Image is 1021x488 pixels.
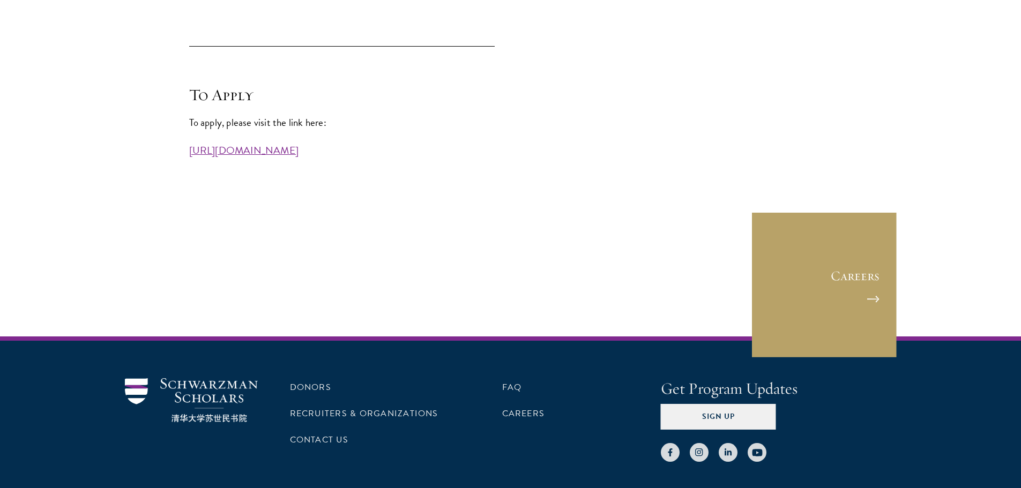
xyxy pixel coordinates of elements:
[502,407,545,420] a: Careers
[502,381,522,394] a: FAQ
[290,433,348,446] a: Contact Us
[661,378,897,400] h4: Get Program Updates
[290,407,438,420] a: Recruiters & Organizations
[661,404,776,430] button: Sign Up
[125,378,258,423] img: Schwarzman Scholars
[752,213,897,357] a: Careers
[290,381,331,394] a: Donors
[189,114,495,131] p: To apply, please visit the link here:
[189,142,299,158] a: [URL][DOMAIN_NAME]
[189,84,495,106] h4: To Apply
